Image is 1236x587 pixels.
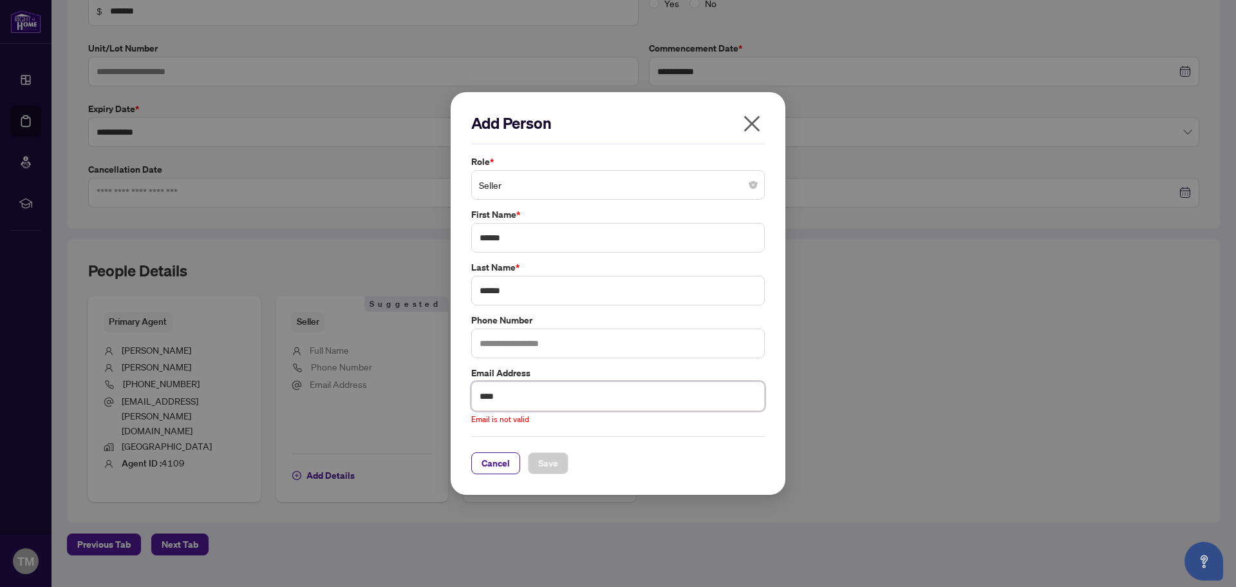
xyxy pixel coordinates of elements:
[1184,542,1223,581] button: Open asap
[528,452,568,474] button: Save
[471,452,520,474] button: Cancel
[471,155,765,169] label: Role
[471,207,765,222] label: First Name
[742,113,762,134] span: close
[749,181,757,189] span: close-circle
[482,453,510,474] span: Cancel
[471,260,765,274] label: Last Name
[479,173,757,197] span: Seller
[471,113,765,133] h2: Add Person
[471,366,765,380] label: Email Address
[471,414,529,424] span: Email is not valid
[471,313,765,327] label: Phone Number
